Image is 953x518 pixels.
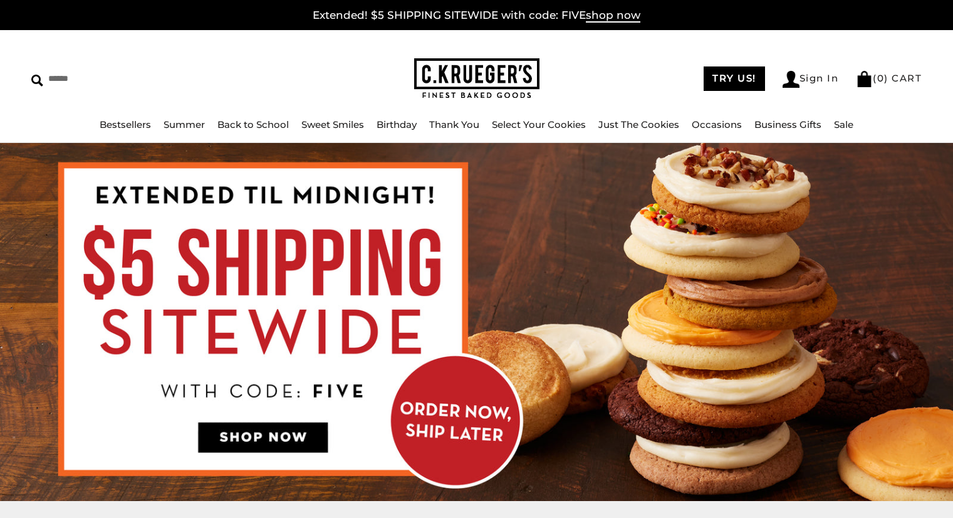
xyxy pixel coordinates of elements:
a: Select Your Cookies [492,119,586,130]
a: Bestsellers [100,119,151,130]
a: Extended! $5 SHIPPING SITEWIDE with code: FIVEshop now [313,9,640,23]
img: Account [783,71,799,88]
a: Birthday [377,119,417,130]
a: Summer [164,119,205,130]
a: Just The Cookies [598,119,679,130]
a: Business Gifts [754,119,821,130]
a: Thank You [429,119,479,130]
img: Search [31,75,43,87]
a: Sign In [783,71,839,88]
a: TRY US! [704,66,765,91]
a: Occasions [692,119,742,130]
a: Sweet Smiles [301,119,364,130]
span: 0 [877,72,885,84]
a: (0) CART [856,72,922,84]
a: Back to School [217,119,289,130]
img: Bag [856,71,873,87]
img: C.KRUEGER'S [414,58,539,99]
span: shop now [586,9,640,23]
input: Search [31,69,242,88]
a: Sale [834,119,853,130]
